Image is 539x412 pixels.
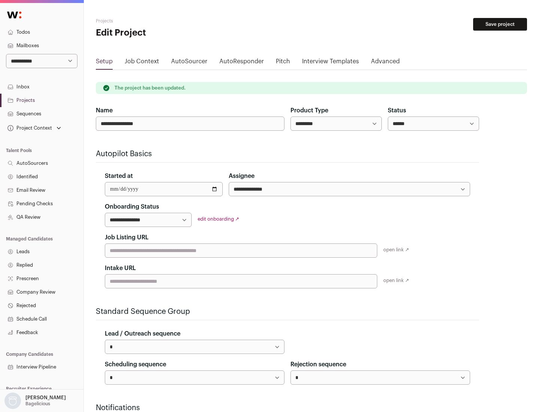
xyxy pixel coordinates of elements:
h2: Projects [96,18,240,24]
h2: Standard Sequence Group [96,306,479,317]
p: Bagelicious [25,401,50,407]
p: [PERSON_NAME] [25,395,66,401]
label: Job Listing URL [105,233,149,242]
p: The project has been updated. [115,85,186,91]
label: Lead / Outreach sequence [105,329,180,338]
img: nopic.png [4,393,21,409]
label: Started at [105,172,133,181]
button: Save project [473,18,527,31]
div: Project Context [6,125,52,131]
a: AutoResponder [219,57,264,69]
label: Assignee [229,172,255,181]
a: Setup [96,57,113,69]
a: AutoSourcer [171,57,207,69]
h2: Autopilot Basics [96,149,479,159]
label: Intake URL [105,264,136,273]
button: Open dropdown [3,393,67,409]
label: Onboarding Status [105,202,159,211]
label: Status [388,106,406,115]
a: Pitch [276,57,290,69]
label: Product Type [290,106,328,115]
img: Wellfound [3,7,25,22]
label: Name [96,106,113,115]
a: Job Context [125,57,159,69]
h1: Edit Project [96,27,240,39]
label: Scheduling sequence [105,360,166,369]
button: Open dropdown [6,123,63,133]
a: edit onboarding ↗ [198,216,239,221]
a: Interview Templates [302,57,359,69]
label: Rejection sequence [290,360,346,369]
a: Advanced [371,57,400,69]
